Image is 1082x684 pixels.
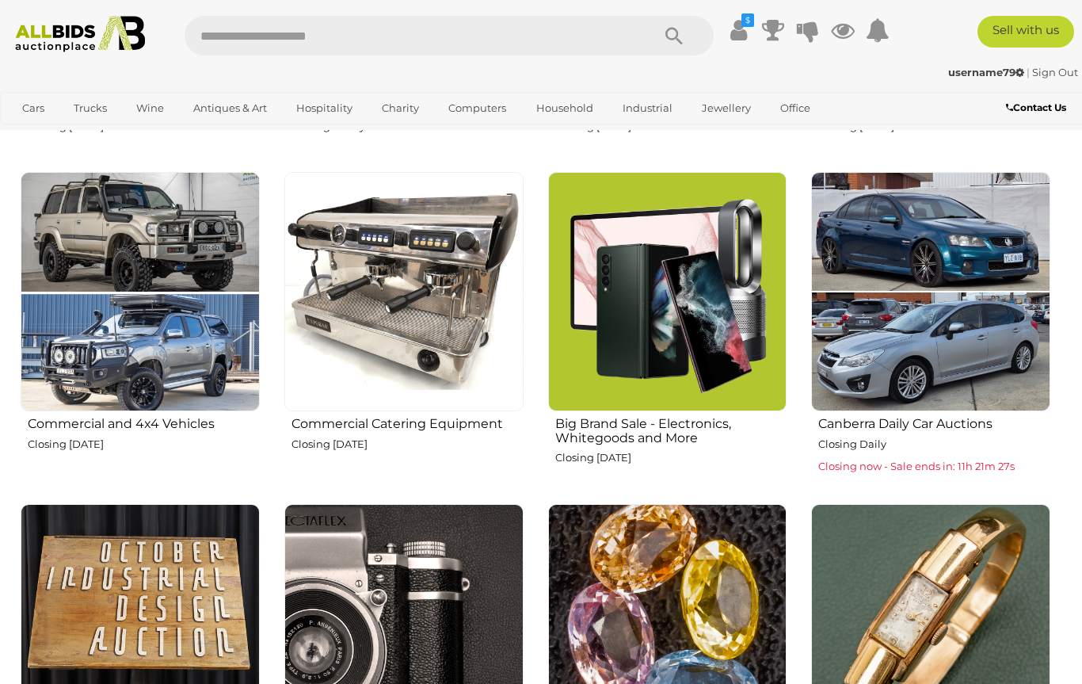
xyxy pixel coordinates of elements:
span: | [1027,66,1030,78]
b: Contact Us [1006,101,1066,113]
a: Jewellery [691,95,761,121]
a: Commercial Catering Equipment Closing [DATE] [284,171,524,491]
a: [GEOGRAPHIC_DATA] [74,121,207,147]
a: Household [526,95,604,121]
a: Cars [12,95,55,121]
p: Closing [DATE] [555,449,787,467]
h2: Commercial and 4x4 Vehicles [28,413,260,431]
a: Sign Out [1032,66,1078,78]
a: $ [726,16,750,44]
p: Closing Daily [818,435,1050,453]
p: Closing [DATE] [28,435,260,453]
h2: Big Brand Sale - Electronics, Whitegoods and More [555,413,787,445]
p: Closing [DATE] [291,435,524,453]
a: Sell with us [977,16,1074,48]
button: Search [634,16,714,55]
a: Computers [438,95,516,121]
a: Contact Us [1006,99,1070,117]
a: Antiques & Art [183,95,277,121]
h2: Commercial Catering Equipment [291,413,524,431]
a: Charity [371,95,429,121]
a: Trucks [63,95,117,121]
strong: username79 [948,66,1024,78]
img: Commercial Catering Equipment [284,172,524,411]
img: Allbids.com.au [8,16,152,52]
a: Hospitality [286,95,363,121]
i: $ [741,13,754,27]
a: Industrial [612,95,683,121]
h2: Canberra Daily Car Auctions [818,413,1050,431]
img: Big Brand Sale - Electronics, Whitegoods and More [548,172,787,411]
a: Office [770,95,821,121]
a: Canberra Daily Car Auctions Closing Daily Closing now - Sale ends in: 11h 21m 27s [810,171,1050,491]
a: username79 [948,66,1027,78]
img: Commercial and 4x4 Vehicles [21,172,260,411]
span: Closing now - Sale ends in: 11h 21m 27s [818,460,1015,472]
img: Canberra Daily Car Auctions [811,172,1050,411]
a: Commercial and 4x4 Vehicles Closing [DATE] [20,171,260,491]
a: Big Brand Sale - Electronics, Whitegoods and More Closing [DATE] [547,171,787,491]
a: Wine [126,95,174,121]
a: Sports [12,121,65,147]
